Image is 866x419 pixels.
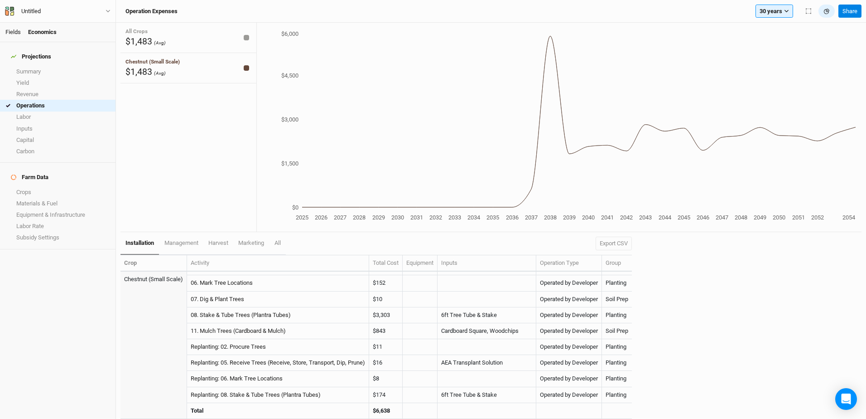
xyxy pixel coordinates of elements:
tspan: $6,000 [281,30,298,37]
td: Soil Prep [602,292,632,307]
div: Untitled [21,7,41,16]
tspan: 2034 [467,214,481,221]
tspan: 2052 [811,214,824,221]
th: Total Cost [369,255,403,272]
tspan: 2026 [315,214,327,221]
tspan: 2046 [697,214,709,221]
tspan: 2051 [792,214,805,221]
td: Soil Prep [602,323,632,339]
span: All [274,239,281,246]
th: Operation Type [536,255,602,272]
tspan: 2033 [448,214,461,221]
h3: Operation Expenses [125,8,178,15]
tspan: $0 [292,204,298,211]
td: $3,303 [369,307,403,323]
td: $152 [369,275,403,291]
a: Replanting: 02. Procure Trees [191,343,266,350]
a: Fields [5,29,21,35]
tspan: 2025 [296,214,308,221]
tspan: 2027 [334,214,346,221]
tspan: 2032 [429,214,442,221]
tspan: 2040 [582,214,595,221]
button: 30 years [755,5,793,18]
td: Cardboard Square, Woodchips [438,323,536,339]
td: $843 [369,323,403,339]
tspan: 2048 [735,214,747,221]
button: Share [838,5,861,18]
th: Inputs [438,255,536,272]
td: Operated by Developer [536,292,602,307]
td: $11 [369,339,403,355]
strong: $6,638 [373,407,390,414]
th: Equipment [403,255,438,272]
tspan: 2039 [563,214,576,221]
td: Planting [602,307,632,323]
tspan: 2049 [754,214,766,221]
th: Activity [187,255,369,272]
div: Open Intercom Messenger [835,388,857,410]
td: Operated by Developer [536,307,602,323]
tspan: $3,000 [281,116,298,123]
span: All Crops [125,28,148,34]
td: $16 [369,355,403,371]
a: 11. Mulch Trees (Cardboard & Mulch) [191,327,286,334]
span: Chestnut (Small Scale) [125,58,180,65]
tspan: 2037 [525,214,538,221]
td: Operated by Developer [536,323,602,339]
td: 6ft Tree Tube & Stake [438,307,536,323]
a: Replanting: 08. Stake & Tube Trees (Plantra Tubes) [191,391,321,398]
tspan: 2036 [506,214,519,221]
td: $8 [369,371,403,387]
tspan: 2045 [678,214,690,221]
span: installation [125,239,154,246]
div: Farm Data [11,174,48,181]
td: Operated by Developer [536,339,602,355]
tspan: 2042 [620,214,633,221]
td: AEA Transplant Solution [438,355,536,371]
span: $1,483 [125,67,152,77]
tspan: 2043 [639,214,652,221]
tspan: 2028 [353,214,366,221]
td: Planting [602,355,632,371]
tspan: $4,500 [281,72,298,79]
th: Group [602,255,632,272]
button: Untitled [5,6,111,16]
tspan: 2031 [410,214,423,221]
tspan: 2054 [842,214,856,221]
td: $174 [369,387,403,403]
tspan: $1,500 [281,160,298,167]
span: management [164,239,198,246]
td: Operated by Developer [536,371,602,387]
td: $10 [369,292,403,307]
span: (Avg) [154,40,166,46]
td: Planting [602,371,632,387]
td: Planting [602,387,632,403]
tspan: 2050 [773,214,785,221]
td: Operated by Developer [536,387,602,403]
td: Operated by Developer [536,275,602,291]
td: Planting [602,339,632,355]
tspan: 2041 [601,214,614,221]
td: Chestnut (Small Scale) [120,272,187,287]
span: harvest [208,239,228,246]
strong: Total [191,407,203,414]
tspan: 2035 [486,214,499,221]
td: Operated by Developer [536,355,602,371]
th: Crop [120,255,187,272]
td: Planting [602,275,632,291]
tspan: 2044 [659,214,672,221]
span: marketing [238,239,264,246]
tspan: 2029 [372,214,385,221]
a: Replanting: 05. Receive Trees (Receive, Store, Transport, Dip, Prune) [191,359,365,366]
tspan: 2030 [391,214,404,221]
tspan: 2038 [544,214,557,221]
a: 07. Dig & Plant Trees [191,296,244,302]
a: 08. Stake & Tube Trees (Plantra Tubes) [191,312,291,318]
div: Economics [28,28,57,36]
span: $1,483 [125,36,152,47]
tspan: 2047 [716,214,728,221]
td: 6ft Tree Tube & Stake [438,387,536,403]
a: Replanting: 06. Mark Tree Locations [191,375,283,382]
button: Export CSV [596,237,632,250]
